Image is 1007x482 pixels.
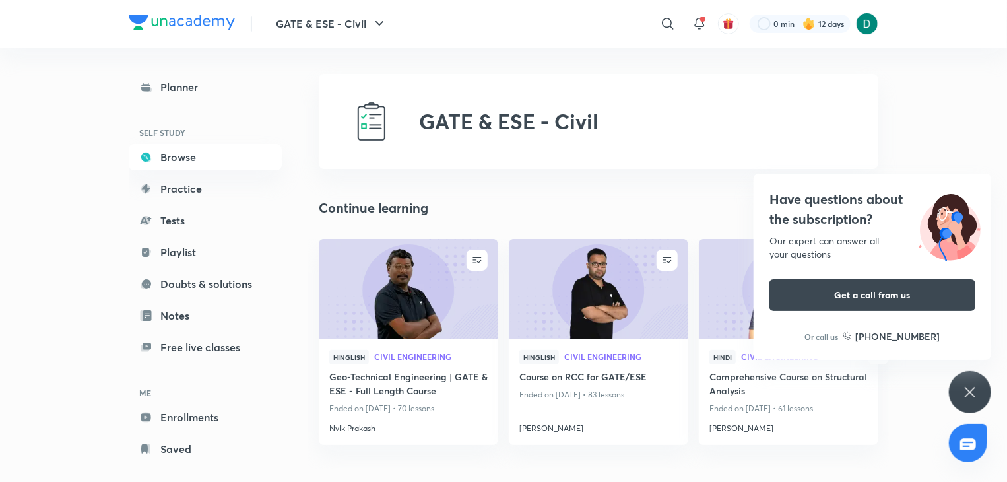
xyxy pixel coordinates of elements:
[319,239,498,339] a: new-thumbnail
[519,350,559,364] span: Hinglish
[519,386,678,403] p: Ended on [DATE] • 83 lessons
[329,400,488,417] p: Ended on [DATE] • 70 lessons
[129,382,282,404] h6: ME
[129,144,282,170] a: Browse
[129,239,282,265] a: Playlist
[802,17,816,30] img: streak
[519,370,678,386] a: Course on RCC for GATE/ESE
[856,329,940,343] h6: [PHONE_NUMBER]
[709,350,736,364] span: Hindi
[319,198,428,218] h2: Continue learning
[507,238,690,340] img: new-thumbnail
[129,15,235,34] a: Company Logo
[129,121,282,144] h6: SELF STUDY
[350,100,393,143] img: GATE & ESE - Civil
[856,13,878,35] img: Diksha Mishra
[709,370,868,400] a: Comprehensive Course on Structural Analysis
[129,15,235,30] img: Company Logo
[268,11,395,37] button: GATE & ESE - Civil
[317,238,500,340] img: new-thumbnail
[329,350,369,364] span: Hinglish
[805,331,839,343] p: Or call us
[564,353,678,362] a: Civil Engineering
[419,109,599,134] h2: GATE & ESE - Civil
[129,207,282,234] a: Tests
[519,417,678,434] a: [PERSON_NAME]
[129,74,282,100] a: Planner
[329,417,488,434] a: Nvlk Prakash
[129,436,282,462] a: Saved
[129,404,282,430] a: Enrollments
[129,176,282,202] a: Practice
[129,302,282,329] a: Notes
[908,189,991,261] img: ttu_illustration_new.svg
[723,18,734,30] img: avatar
[741,353,868,362] a: Civil Engineering
[769,189,975,229] h4: Have questions about the subscription?
[564,353,678,361] span: Civil Engineering
[741,353,868,361] span: Civil Engineering
[374,353,488,362] a: Civil Engineering
[329,370,488,400] a: Geo-Technical Engineering | GATE & ESE - Full Length Course
[709,417,868,434] a: [PERSON_NAME]
[129,334,282,361] a: Free live classes
[709,400,868,417] p: Ended on [DATE] • 61 lessons
[129,271,282,297] a: Doubts & solutions
[769,234,975,261] div: Our expert can answer all your questions
[699,239,878,339] a: new-thumbnail
[843,329,940,343] a: [PHONE_NUMBER]
[718,13,739,34] button: avatar
[374,353,488,361] span: Civil Engineering
[769,279,975,311] button: Get a call from us
[509,239,688,339] a: new-thumbnail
